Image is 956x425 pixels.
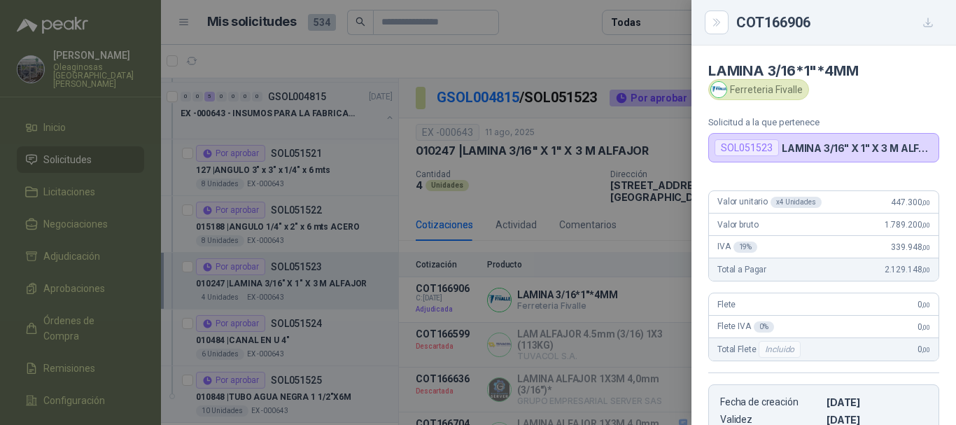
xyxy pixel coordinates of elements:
p: Fecha de creación [720,396,821,408]
span: 0 [918,322,930,332]
div: 0 % [754,321,774,333]
span: 447.300 [891,197,930,207]
span: 2.129.148 [885,265,930,274]
span: Valor unitario [717,197,822,208]
div: Incluido [759,341,801,358]
img: Company Logo [711,82,726,97]
div: Ferreteria Fivalle [708,79,809,100]
span: ,00 [922,199,930,207]
span: ,00 [922,323,930,331]
h4: LAMINA 3/16*1"*4MM [708,62,939,79]
span: 339.948 [891,242,930,252]
span: Flete IVA [717,321,774,333]
span: ,00 [922,221,930,229]
div: 19 % [733,242,758,253]
span: ,00 [922,266,930,274]
span: ,00 [922,301,930,309]
span: Flete [717,300,736,309]
span: Valor bruto [717,220,758,230]
span: Total Flete [717,341,803,358]
span: 1.789.200 [885,220,930,230]
span: 0 [918,344,930,354]
div: SOL051523 [715,139,779,156]
button: Close [708,14,725,31]
div: x 4 Unidades [771,197,822,208]
span: ,00 [922,244,930,251]
div: COT166906 [736,11,939,34]
span: 0 [918,300,930,309]
p: [DATE] [827,396,927,408]
span: ,00 [922,346,930,354]
span: Total a Pagar [717,265,766,274]
span: IVA [717,242,757,253]
p: LAMINA 3/16" X 1" X 3 M ALFAJOR [782,142,933,154]
p: Solicitud a la que pertenece [708,117,939,127]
